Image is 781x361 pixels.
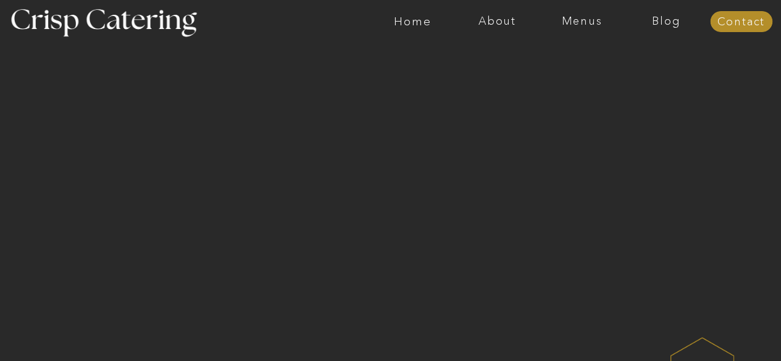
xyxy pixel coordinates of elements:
[370,15,455,28] a: Home
[710,16,772,28] a: Contact
[540,15,624,28] a: Menus
[455,15,540,28] a: About
[624,15,709,28] a: Blog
